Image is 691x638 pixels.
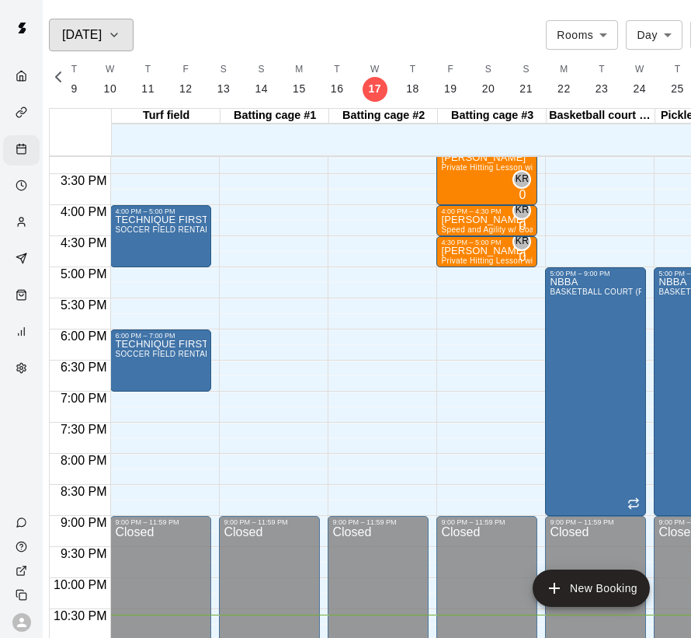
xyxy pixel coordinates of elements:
[167,58,205,102] button: F12
[92,58,130,102] button: W10
[550,518,641,526] div: 9:00 PM – 11:59 PM
[57,392,111,405] span: 7:00 PM
[512,232,531,251] div: Katie Rohrer
[50,578,110,591] span: 10:00 PM
[141,81,155,97] p: 11
[112,109,220,124] div: Turf field
[626,20,682,49] div: Day
[519,201,531,232] span: Katie Rohrer
[470,58,508,102] button: S20
[370,62,380,78] span: W
[57,423,111,436] span: 7:30 PM
[115,207,207,215] div: 4:00 PM – 5:00 PM
[436,143,537,205] div: 3:00 PM – 4:00 PM: Ella Dean
[512,170,531,189] div: Katie Rohrer
[485,62,491,78] span: S
[545,267,646,516] div: 5:00 PM – 9:00 PM: NBBA
[3,511,43,535] a: Contact Us
[627,499,640,512] span: Recurring event
[519,188,526,201] span: 0
[115,225,210,234] span: SOCCER FIELD RENTAL
[331,81,344,97] p: 16
[620,58,658,102] button: W24
[406,81,419,97] p: 18
[432,58,470,102] button: F19
[57,485,111,498] span: 8:30 PM
[633,81,646,97] p: 24
[255,81,268,97] p: 14
[557,81,571,97] p: 22
[106,62,115,78] span: W
[516,172,529,187] span: KR
[259,62,265,78] span: S
[545,58,583,102] button: M22
[293,81,306,97] p: 15
[57,205,111,218] span: 4:00 PM
[356,58,394,102] button: W17
[57,298,111,312] span: 5:30 PM
[224,518,315,526] div: 9:00 PM – 11:59 PM
[3,559,43,583] a: View public page
[57,267,111,281] span: 5:00 PM
[220,62,227,78] span: S
[546,20,618,49] div: Rooms
[560,62,568,78] span: M
[332,518,424,526] div: 9:00 PM – 11:59 PM
[519,232,531,263] span: Katie Rohrer
[550,288,661,296] span: BASKETBALL COURT (FULL)
[57,516,111,529] span: 9:00 PM
[110,205,211,267] div: 4:00 PM – 5:00 PM: TECHNIQUE FIRST
[329,109,438,124] div: Batting cage #2
[104,81,117,97] p: 10
[444,81,457,97] p: 19
[145,62,151,78] span: T
[62,24,102,46] h6: [DATE]
[516,234,529,249] span: KR
[242,58,280,102] button: S14
[671,81,684,97] p: 25
[71,62,78,78] span: T
[71,81,77,97] p: 9
[57,58,92,102] button: T9
[57,236,111,249] span: 4:30 PM
[583,58,621,102] button: T23
[533,570,650,607] button: add
[3,535,43,559] a: Visit help center
[129,58,167,102] button: T11
[295,62,303,78] span: M
[550,270,641,277] div: 5:00 PM – 9:00 PM
[441,163,609,172] span: Private Hitting Lesson with [PERSON_NAME]
[115,332,207,340] div: 6:00 PM – 7:00 PM
[516,203,529,218] span: KR
[220,109,329,124] div: Batting cage #1
[675,62,681,78] span: T
[441,225,612,234] span: Speed and Agility w/ Coach [PERSON_NAME]
[441,518,533,526] div: 9:00 PM – 11:59 PM
[441,256,609,265] span: Private Hitting Lesson with [PERSON_NAME]
[115,350,210,358] span: SOCCER FIELD RENTAL
[519,250,526,263] span: 0
[519,81,533,97] p: 21
[512,201,531,220] div: Katie Rohrer
[205,58,243,102] button: S13
[507,58,545,102] button: S21
[394,58,432,102] button: T18
[447,62,453,78] span: F
[441,239,533,246] div: 4:30 PM – 5:00 PM
[49,19,134,51] button: [DATE]
[318,58,356,102] button: T16
[57,547,111,560] span: 9:30 PM
[441,207,533,215] div: 4:00 PM – 4:30 PM
[410,62,416,78] span: T
[110,329,211,392] div: 6:00 PM – 7:00 PM: TECHNIQUE FIRST
[438,109,547,124] div: Batting cage #3
[57,361,111,374] span: 6:30 PM
[436,205,537,236] div: 4:00 PM – 4:30 PM: OLIVE Luchese
[57,329,111,343] span: 6:00 PM
[519,170,531,201] span: Katie Rohrer
[280,58,318,102] button: M15
[369,81,382,97] p: 17
[57,174,111,187] span: 3:30 PM
[3,583,43,607] div: Copy public page link
[179,81,193,97] p: 12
